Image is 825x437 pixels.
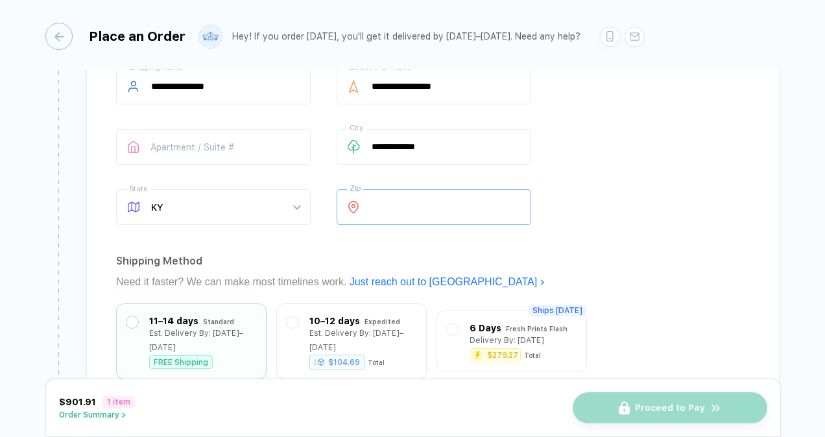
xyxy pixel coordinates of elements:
div: Delivery By: [DATE] [470,333,544,348]
div: Est. Delivery By: [DATE]–[DATE] [309,326,416,355]
span: Ships [DATE] [529,305,586,316]
div: Total [524,351,541,359]
div: 11–14 days [149,314,198,328]
a: Just reach out to [GEOGRAPHIC_DATA] [350,276,545,287]
div: Total [368,359,385,366]
div: Est. Delivery By: [DATE]–[DATE] [149,326,256,355]
div: Fresh Prints Flash [506,322,568,336]
div: Shipping Method [116,251,750,272]
div: 11–14 days StandardEst. Delivery By: [DATE]–[DATE]FREE Shipping [126,314,256,369]
div: 6 Days [470,321,501,335]
div: 10–12 days [309,314,360,328]
div: Hey! If you order [DATE], you'll get it delivered by [DATE]–[DATE]. Need any help? [232,31,580,42]
span: $901.91 [59,397,96,407]
button: Order Summary > [59,410,135,419]
div: 6 Days Fresh Prints FlashDelivery By: [DATE]$279.27Total [447,321,577,362]
span: 1 item [102,396,135,408]
div: FREE Shipping [149,355,213,369]
div: Need it faster? We can make most timelines work. [116,272,750,292]
span: KY [151,190,300,224]
div: Expedited [365,314,400,329]
div: Standard [203,314,234,329]
div: Place an Order [89,29,185,44]
div: $279.27 [487,351,518,359]
div: $104.69 [309,355,365,370]
img: user profile [199,25,222,48]
div: 10–12 days ExpeditedEst. Delivery By: [DATE]–[DATE]$104.69Total [287,314,416,369]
